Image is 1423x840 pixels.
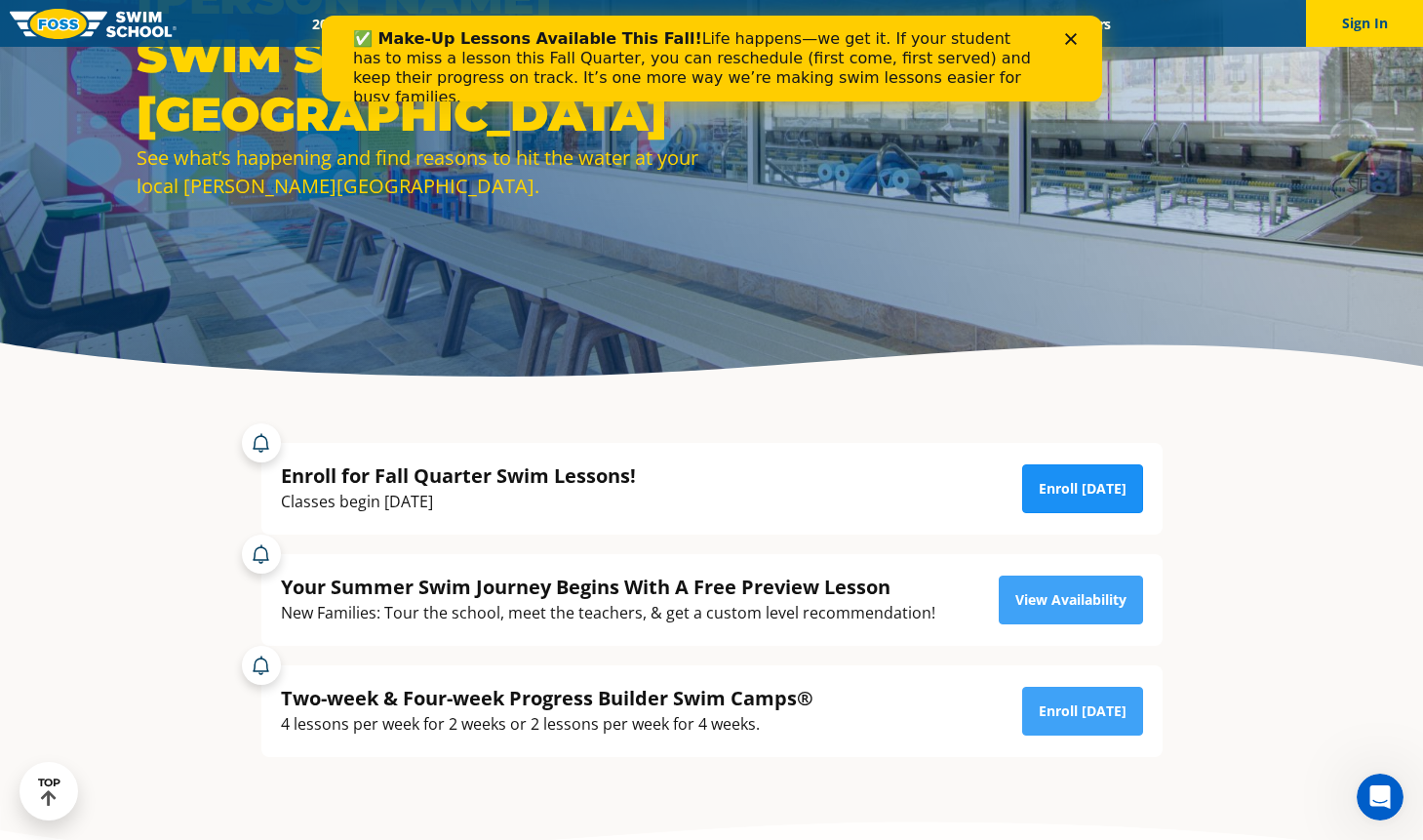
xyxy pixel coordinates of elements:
[281,574,935,600] div: Your Summer Swim Journey Begins With A Free Preview Lesson
[1022,687,1143,736] a: Enroll [DATE]
[322,16,1102,101] iframe: Intercom live chat banner
[743,18,763,29] div: Close
[296,15,417,33] a: 2025 Calendar
[985,15,1047,33] a: Blog
[999,576,1143,624] a: View Availability
[38,777,60,807] div: TOP
[1022,464,1143,513] a: Enroll [DATE]
[31,14,718,92] div: Life happens—we get it. If your student has to miss a lesson this Fall Quarter, you can reschedul...
[281,489,636,515] div: Classes begin [DATE]
[417,15,499,33] a: Schools
[137,143,702,200] div: See what’s happening and find reasons to hit the water at your local [PERSON_NAME][GEOGRAPHIC_DATA].
[670,15,779,33] a: About FOSS
[281,462,636,489] div: Enroll for Fall Quarter Swim Lessons!
[1357,774,1403,820] iframe: Intercom live chat
[1047,15,1127,33] a: Careers
[31,14,380,32] b: ✅ Make-Up Lessons Available This Fall!
[281,600,935,626] div: New Families: Tour the school, meet the teachers, & get a custom level recommendation!
[499,15,670,33] a: Swim Path® Program
[281,685,813,711] div: Two-week & Four-week Progress Builder Swim Camps®
[779,15,986,33] a: Swim Like [PERSON_NAME]
[281,711,813,738] div: 4 lessons per week for 2 weeks or 2 lessons per week for 4 weeks.
[10,9,177,39] img: FOSS Swim School Logo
